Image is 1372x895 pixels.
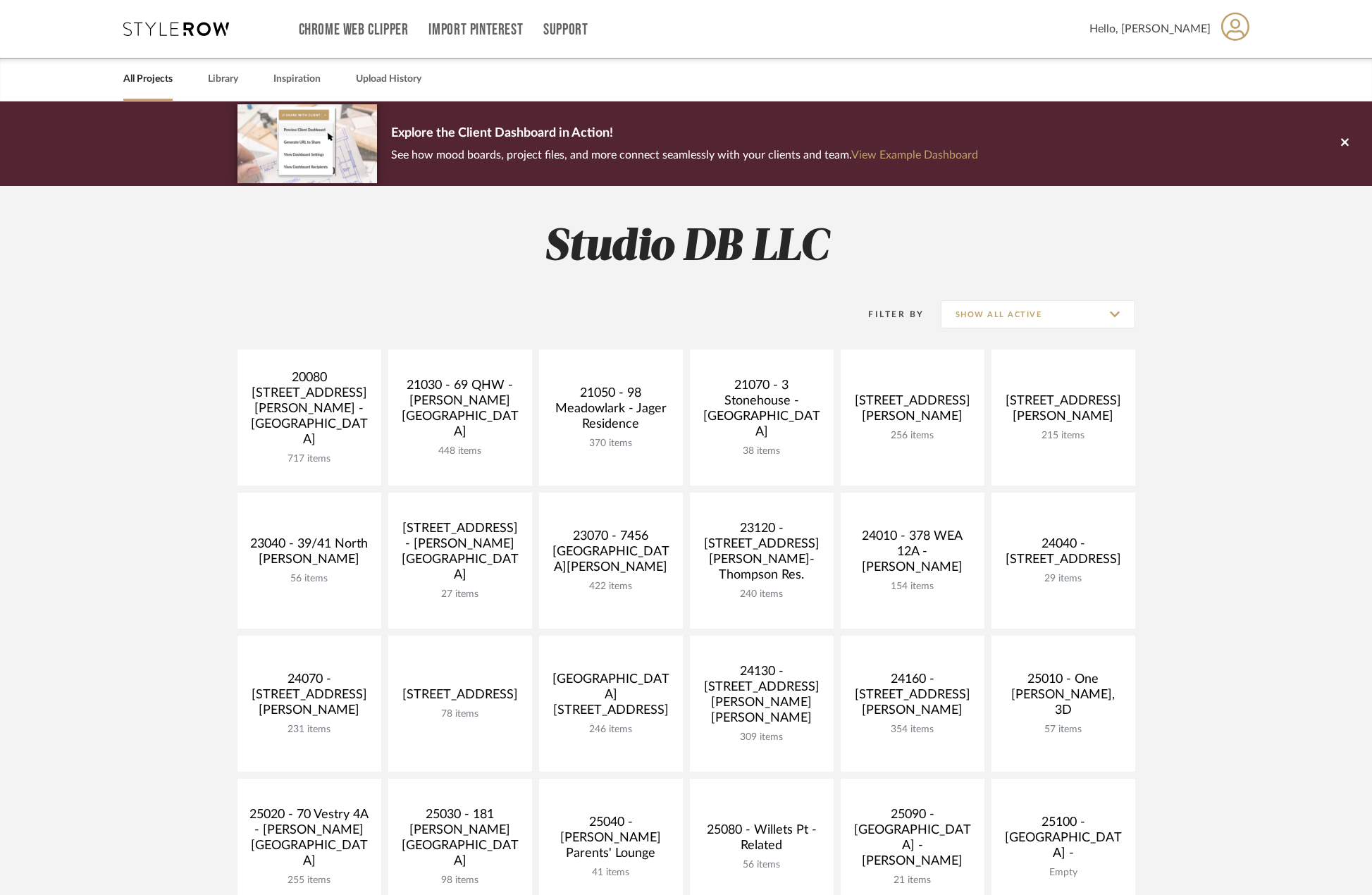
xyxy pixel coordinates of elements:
div: 448 items [400,445,521,457]
div: 24070 - [STREET_ADDRESS][PERSON_NAME] [249,672,370,724]
div: Empty [1003,867,1124,879]
div: 246 items [550,724,672,736]
div: [STREET_ADDRESS][PERSON_NAME] [1003,393,1124,430]
div: 23120 - [STREET_ADDRESS][PERSON_NAME]-Thompson Res. [701,521,822,588]
span: Hello, [PERSON_NAME] [1089,20,1211,37]
div: 21070 - 3 Stonehouse - [GEOGRAPHIC_DATA] [701,378,822,445]
div: [STREET_ADDRESS] [400,687,521,708]
div: 240 items [701,588,822,600]
p: Explore the Client Dashboard in Action! [391,123,978,145]
div: 24130 - [STREET_ADDRESS][PERSON_NAME][PERSON_NAME] [701,664,822,732]
div: [GEOGRAPHIC_DATA][STREET_ADDRESS] [550,672,672,724]
div: 56 items [249,573,370,585]
div: 24160 - [STREET_ADDRESS][PERSON_NAME] [852,672,973,724]
div: 422 items [550,581,672,593]
div: 24010 - 378 WEA 12A - [PERSON_NAME] [852,529,973,581]
div: 256 items [852,430,973,442]
a: Import Pinterest [428,24,523,36]
div: 255 items [249,875,370,887]
div: 78 items [400,708,521,720]
div: 25020 - 70 Vestry 4A - [PERSON_NAME][GEOGRAPHIC_DATA] [249,807,370,875]
div: 56 items [701,859,822,871]
div: Filter By [851,307,925,321]
div: 717 items [249,453,370,465]
a: Support [543,24,588,36]
div: 21030 - 69 QHW - [PERSON_NAME][GEOGRAPHIC_DATA] [400,378,521,445]
div: 41 items [550,867,672,879]
div: 25010 - One [PERSON_NAME], 3D [1003,672,1124,724]
div: 25090 - [GEOGRAPHIC_DATA] - [PERSON_NAME] [852,807,973,875]
div: 23040 - 39/41 North [PERSON_NAME] [249,536,370,573]
div: [STREET_ADDRESS] - [PERSON_NAME][GEOGRAPHIC_DATA] [400,521,521,588]
h2: Studio DB LLC [179,221,1194,274]
div: 215 items [1003,430,1124,442]
div: 20080 [STREET_ADDRESS][PERSON_NAME] - [GEOGRAPHIC_DATA] [249,370,370,453]
div: 24040 - [STREET_ADDRESS] [1003,536,1124,573]
div: 354 items [852,724,973,736]
img: d5d033c5-7b12-40c2-a960-1ecee1989c38.png [237,104,377,183]
div: 57 items [1003,724,1124,736]
div: 23070 - 7456 [GEOGRAPHIC_DATA][PERSON_NAME] [550,529,672,581]
div: 154 items [852,581,973,593]
a: Inspiration [273,70,321,89]
p: See how mood boards, project files, and more connect seamlessly with your clients and team. [391,145,978,165]
div: 27 items [400,588,521,600]
div: 38 items [701,445,822,457]
a: All Projects [123,70,173,89]
div: 25080 - Willets Pt - Related [701,822,822,859]
div: 25040 - [PERSON_NAME] Parents' Lounge [550,815,672,867]
div: 25030 - 181 [PERSON_NAME][GEOGRAPHIC_DATA] [400,807,521,875]
a: Upload History [356,70,421,89]
a: Library [208,70,238,89]
div: 231 items [249,724,370,736]
div: [STREET_ADDRESS][PERSON_NAME] [852,393,973,430]
div: 21050 - 98 Meadowlark - Jager Residence [550,385,672,438]
div: 98 items [400,875,521,887]
div: 309 items [701,732,822,743]
div: 21 items [852,875,973,887]
div: 25100 - [GEOGRAPHIC_DATA] - [1003,815,1124,867]
div: 370 items [550,438,672,450]
a: View Example Dashboard [851,149,978,161]
a: Chrome Web Clipper [299,24,409,36]
div: 29 items [1003,573,1124,585]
